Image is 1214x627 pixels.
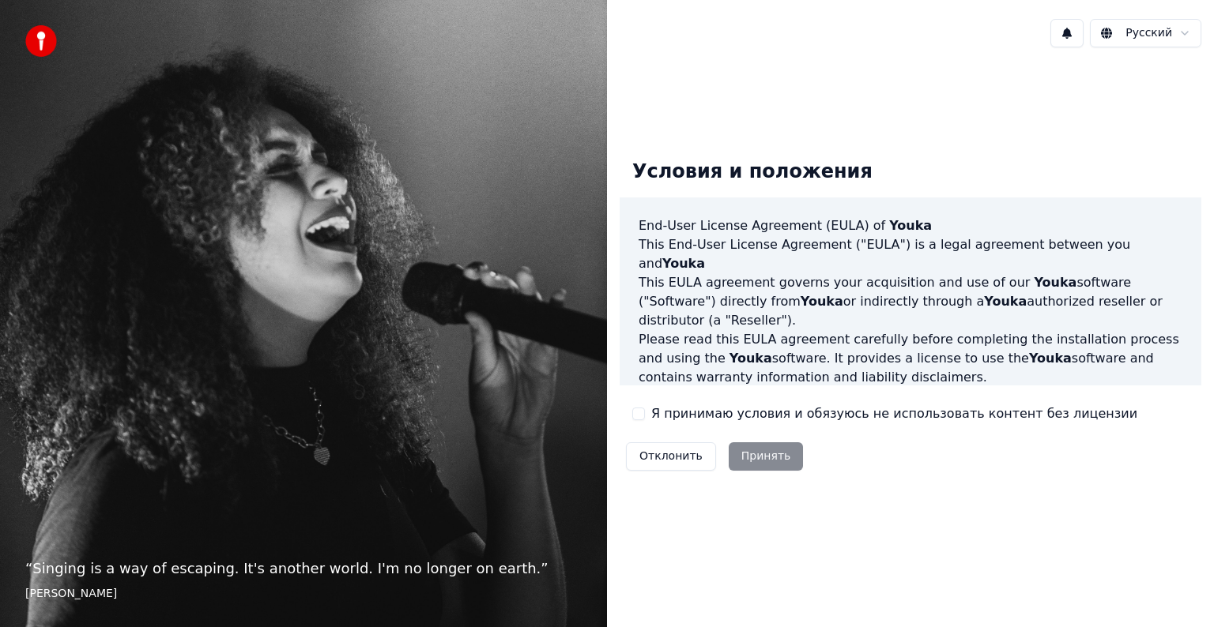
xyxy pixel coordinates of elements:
[639,273,1182,330] p: This EULA agreement governs your acquisition and use of our software ("Software") directly from o...
[1034,275,1076,290] span: Youka
[662,256,705,271] span: Youka
[25,586,582,602] footer: [PERSON_NAME]
[25,558,582,580] p: “ Singing is a way of escaping. It's another world. I'm no longer on earth. ”
[626,442,716,471] button: Отклонить
[984,294,1027,309] span: Youka
[620,147,885,197] div: Условия и положения
[801,294,843,309] span: Youka
[639,330,1182,387] p: Please read this EULA agreement carefully before completing the installation process and using th...
[889,218,932,233] span: Youka
[25,25,57,57] img: youka
[639,235,1182,273] p: This End-User License Agreement ("EULA") is a legal agreement between you and
[651,404,1137,423] label: Я принимаю условия и обязуюсь не использовать контент без лицензии
[730,351,772,366] span: Youka
[1029,351,1072,366] span: Youka
[639,216,1182,235] h3: End-User License Agreement (EULA) of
